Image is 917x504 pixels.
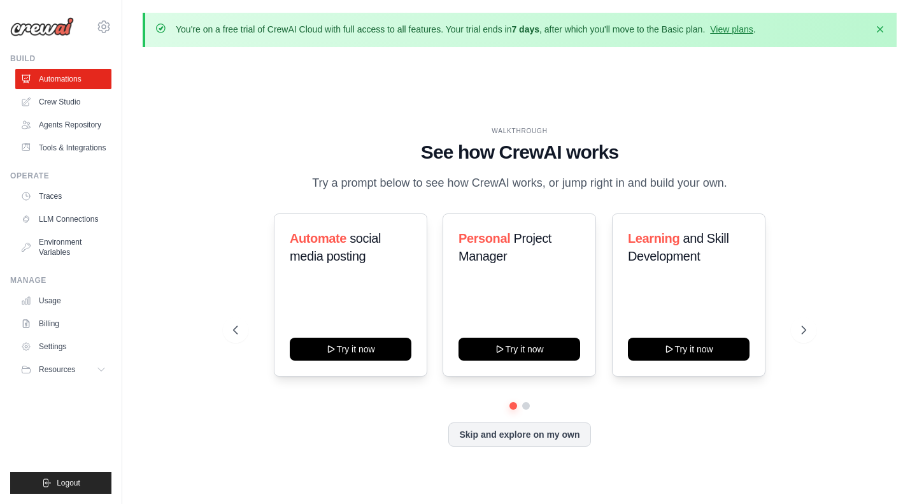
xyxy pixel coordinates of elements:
[10,17,74,36] img: Logo
[39,364,75,375] span: Resources
[15,92,111,112] a: Crew Studio
[15,291,111,311] a: Usage
[10,171,111,181] div: Operate
[15,359,111,380] button: Resources
[710,24,753,34] a: View plans
[15,69,111,89] a: Automations
[233,141,806,164] h1: See how CrewAI works
[448,422,590,447] button: Skip and explore on my own
[458,231,510,245] span: Personal
[15,313,111,334] a: Billing
[628,338,750,361] button: Try it now
[10,54,111,64] div: Build
[233,126,806,136] div: WALKTHROUGH
[57,478,80,488] span: Logout
[290,338,411,361] button: Try it now
[15,232,111,263] a: Environment Variables
[458,338,580,361] button: Try it now
[628,231,679,245] span: Learning
[176,23,756,36] p: You're on a free trial of CrewAI Cloud with full access to all features. Your trial ends in , aft...
[15,336,111,357] a: Settings
[10,472,111,494] button: Logout
[458,231,551,263] span: Project Manager
[853,443,917,504] iframe: Chat Widget
[15,209,111,229] a: LLM Connections
[10,275,111,285] div: Manage
[306,174,734,192] p: Try a prompt below to see how CrewAI works, or jump right in and build your own.
[15,138,111,158] a: Tools & Integrations
[290,231,381,263] span: social media posting
[628,231,729,263] span: and Skill Development
[290,231,346,245] span: Automate
[15,186,111,206] a: Traces
[15,115,111,135] a: Agents Repository
[511,24,539,34] strong: 7 days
